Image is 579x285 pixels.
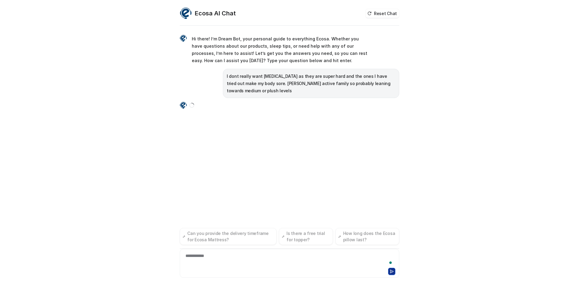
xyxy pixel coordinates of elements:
h2: Ecosa AI Chat [195,9,236,17]
p: Hi there! I’m Dream Bot, your personal guide to everything Ecosa. Whether you have questions abou... [192,35,368,64]
p: I dont really want [MEDICAL_DATA] as they are super hard and the ones I have tried out make my bo... [227,73,395,94]
button: How long does the Ecosa pillow last? [335,228,399,245]
button: Can you provide the delivery timeframe for Ecosa Mattress? [180,228,277,245]
img: Widget [180,35,187,42]
img: Widget [180,7,192,19]
button: Reset Chat [365,9,399,18]
button: Is there a free trial for topper? [279,228,333,245]
img: Widget [180,102,187,109]
div: To enrich screen reader interactions, please activate Accessibility in Grammarly extension settings [181,253,398,267]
